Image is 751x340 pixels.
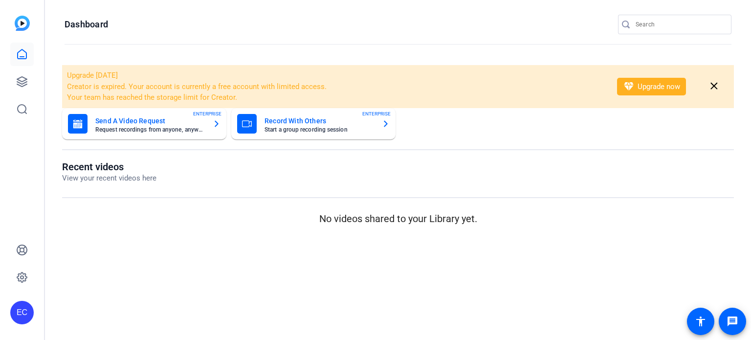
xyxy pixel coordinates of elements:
mat-icon: message [727,316,738,327]
li: Your team has reached the storage limit for Creator. [67,92,604,103]
mat-card-title: Send A Video Request [95,115,205,127]
mat-card-subtitle: Start a group recording session [265,127,374,133]
mat-card-subtitle: Request recordings from anyone, anywhere [95,127,205,133]
input: Search [636,19,724,30]
button: Send A Video RequestRequest recordings from anyone, anywhereENTERPRISE [62,108,226,139]
button: Upgrade now [617,78,686,95]
li: Creator is expired. Your account is currently a free account with limited access. [67,81,604,92]
img: blue-gradient.svg [15,16,30,31]
h1: Dashboard [65,19,108,30]
span: Upgrade [DATE] [67,71,118,80]
h1: Recent videos [62,161,156,173]
div: EC [10,301,34,324]
p: No videos shared to your Library yet. [62,211,734,226]
p: View your recent videos here [62,173,156,184]
button: Record With OthersStart a group recording sessionENTERPRISE [231,108,396,139]
mat-icon: close [708,80,720,92]
mat-icon: accessibility [695,316,707,327]
mat-icon: diamond [623,81,635,92]
span: ENTERPRISE [193,110,221,117]
span: ENTERPRISE [362,110,391,117]
mat-card-title: Record With Others [265,115,374,127]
